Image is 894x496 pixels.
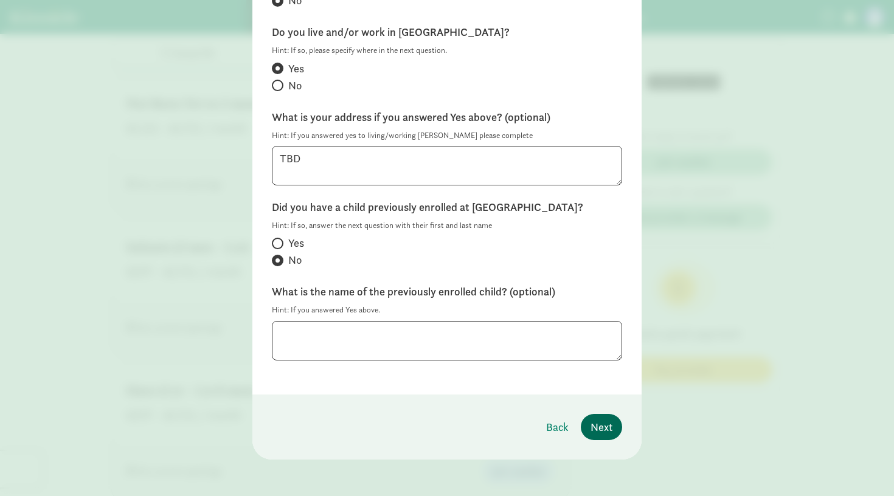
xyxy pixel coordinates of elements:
span: Yes [288,61,304,76]
span: No [288,253,302,267]
div: Hint: If you answered Yes above. [272,304,622,316]
label: Do you live and/or work in [GEOGRAPHIC_DATA]? [272,25,622,40]
label: Did you have a child previously enrolled at [GEOGRAPHIC_DATA]? [272,200,622,215]
span: Yes [288,236,304,250]
button: Next [581,414,622,440]
label: What is the name of the previously enrolled child? (optional) [272,284,622,299]
button: Back [536,414,578,440]
div: Hint: If you answered yes to living/working [PERSON_NAME] please complete [272,129,622,142]
div: Hint: If so, answer the next question with their first and last name [272,219,622,232]
div: Hint: If so, please specify where in the next question. [272,44,622,57]
span: Back [546,419,569,435]
span: No [288,78,302,93]
label: What is your address if you answered Yes above? (optional) [272,110,622,125]
span: Next [591,419,612,435]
